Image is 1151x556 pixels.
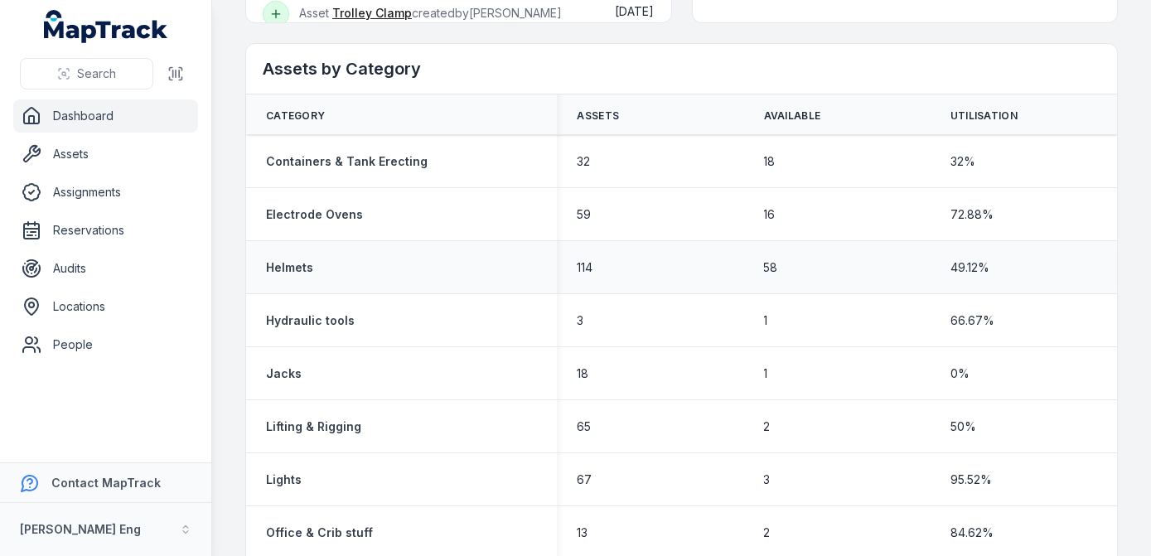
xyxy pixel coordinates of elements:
button: Search [20,58,153,89]
span: 18 [764,153,776,170]
span: Utilisation [950,109,1018,123]
a: Containers & Tank Erecting [266,153,428,170]
span: 59 [577,206,591,223]
span: 66.67 % [950,312,994,329]
span: 32 [577,153,590,170]
span: 13 [577,525,588,541]
span: 1 [764,312,768,329]
span: 72.88 % [950,206,994,223]
a: Trolley Clamp [332,5,412,22]
span: 67 [577,471,592,488]
span: Available [764,109,821,123]
a: Assets [13,138,198,171]
a: Hydraulic tools [266,312,355,329]
span: 16 [764,206,776,223]
time: 19/08/2025, 2:56:12 pm [616,4,655,18]
h2: Assets by Category [263,57,1100,80]
span: 0 % [950,365,970,382]
span: Asset created by [PERSON_NAME] [299,6,562,20]
span: 3 [764,471,771,488]
span: Search [77,65,116,82]
span: 3 [577,312,583,329]
span: 65 [577,418,591,435]
span: 114 [577,259,592,276]
a: Helmets [266,259,313,276]
span: [DATE] [616,4,655,18]
span: 58 [764,259,778,276]
a: Locations [13,290,198,323]
a: Electrode Ovens [266,206,363,223]
span: 2 [764,525,771,541]
span: 1 [764,365,768,382]
a: Office & Crib stuff [266,525,373,541]
span: 49.12 % [950,259,989,276]
a: MapTrack [44,10,168,43]
a: Lifting & Rigging [266,418,361,435]
a: Lights [266,471,302,488]
span: 2 [764,418,771,435]
a: Reservations [13,214,198,247]
span: Assets [577,109,619,123]
strong: [PERSON_NAME] Eng [20,522,141,536]
span: Category [266,109,325,123]
span: 95.52 % [950,471,992,488]
span: 18 [577,365,588,382]
a: Jacks [266,365,302,382]
strong: Contact MapTrack [51,476,161,490]
a: Audits [13,252,198,285]
a: Assignments [13,176,198,209]
span: 84.62 % [950,525,994,541]
span: 32 % [950,153,975,170]
a: People [13,328,198,361]
span: 50 % [950,418,976,435]
a: Dashboard [13,99,198,133]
